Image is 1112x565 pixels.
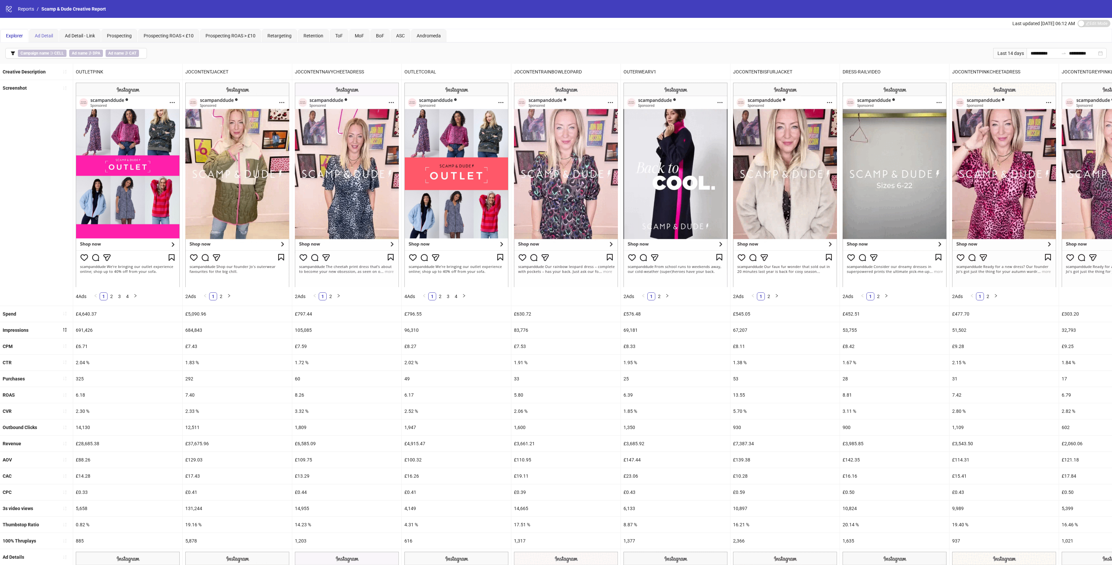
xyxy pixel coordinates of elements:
[621,419,730,435] div: 1,350
[757,292,765,300] li: 1
[3,473,12,479] b: CAC
[183,468,292,484] div: £17.43
[108,292,116,300] li: 2
[950,436,1059,452] div: £3,543.50
[183,517,292,533] div: 19.16 %
[730,306,840,322] div: £545.05
[183,403,292,419] div: 2.33 %
[100,292,108,300] li: 1
[201,292,209,300] li: Previous Page
[402,371,511,387] div: 49
[984,292,992,300] li: 2
[41,6,106,12] span: Scamp & Dude Creative Report
[840,452,949,468] div: £142.35
[63,506,67,511] span: sort-ascending
[295,83,399,287] img: Screenshot 120234884964550005
[641,294,645,298] span: left
[840,468,949,484] div: £16.16
[511,306,621,322] div: £630.72
[621,64,730,80] div: OUTERWEARV1
[63,425,67,430] span: sort-ascending
[131,292,139,300] li: Next Page
[201,292,209,300] button: left
[621,371,730,387] div: 25
[73,436,182,452] div: £28,685.38
[402,468,511,484] div: £16.26
[3,441,21,446] b: Revenue
[129,51,136,56] b: CAT
[730,387,840,403] div: 13.55
[621,338,730,354] div: £8.33
[730,500,840,516] div: 10,897
[867,293,874,300] a: 1
[183,452,292,468] div: £129.03
[402,306,511,322] div: £796.55
[843,294,853,299] span: 2 Ads
[656,293,663,300] a: 2
[92,292,100,300] li: Previous Page
[639,292,647,300] li: Previous Page
[840,306,949,322] div: £452.51
[11,51,15,56] span: filter
[765,293,772,300] a: 2
[428,292,436,300] li: 1
[621,484,730,500] div: £0.43
[840,500,949,516] div: 10,824
[311,292,319,300] li: Previous Page
[1061,51,1066,56] span: to
[402,419,511,435] div: 1,947
[950,468,1059,484] div: £15.41
[3,376,25,381] b: Purchases
[183,484,292,500] div: £0.41
[749,292,757,300] button: left
[63,69,67,74] span: sort-ascending
[840,371,949,387] div: 28
[76,294,86,299] span: 4 Ads
[882,292,890,300] button: right
[3,344,13,349] b: CPM
[183,419,292,435] div: 12,511
[950,484,1059,500] div: £0.43
[17,5,35,13] a: Reports
[131,292,139,300] button: right
[116,292,123,300] li: 3
[3,457,12,462] b: AOV
[292,371,401,387] div: 60
[319,292,327,300] li: 1
[402,500,511,516] div: 4,149
[402,436,511,452] div: £4,915.47
[624,83,727,287] img: Screenshot 120234884964680005
[63,86,67,90] span: sort-ascending
[183,306,292,322] div: £5,090.96
[429,293,436,300] a: 1
[621,322,730,338] div: 69,181
[511,419,621,435] div: 1,600
[775,294,779,298] span: right
[950,322,1059,338] div: 51,502
[100,293,107,300] a: 1
[73,306,182,322] div: £4,640.37
[319,293,326,300] a: 1
[840,419,949,435] div: 900
[63,457,67,462] span: sort-ascending
[402,322,511,338] div: 96,310
[3,490,12,495] b: CPC
[402,355,511,370] div: 2.02 %
[124,293,131,300] a: 4
[511,371,621,387] div: 33
[63,474,67,478] span: sort-ascending
[950,306,1059,322] div: £477.70
[511,387,621,403] div: 5.80
[1012,21,1075,26] span: Last updated [DATE] 06:12 AM
[866,292,874,300] li: 1
[840,403,949,419] div: 3.11 %
[402,64,511,80] div: OUTLETCORAL
[73,452,182,468] div: £88.26
[267,33,292,38] span: Retargeting
[92,292,100,300] button: left
[970,294,974,298] span: left
[402,387,511,403] div: 6.17
[511,338,621,354] div: £7.53
[63,539,67,543] span: sort-ascending
[422,294,426,298] span: left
